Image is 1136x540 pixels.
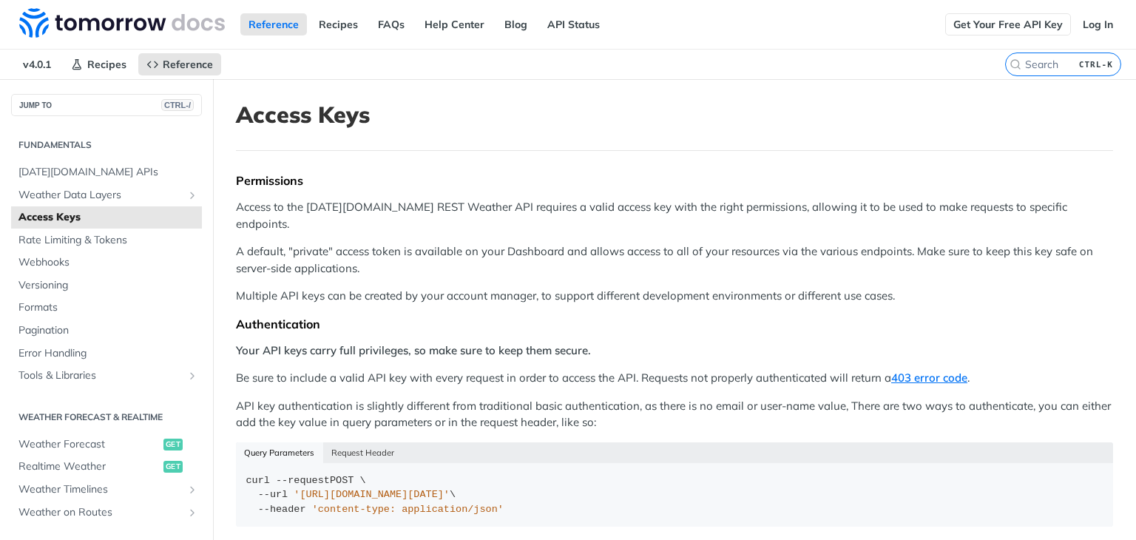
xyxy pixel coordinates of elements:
span: CTRL-/ [161,99,194,111]
span: curl [246,475,270,486]
svg: Search [1010,58,1021,70]
a: Webhooks [11,252,202,274]
p: Multiple API keys can be created by your account manager, to support different development enviro... [236,288,1113,305]
span: get [163,439,183,450]
a: Weather on RoutesShow subpages for Weather on Routes [11,502,202,524]
span: Rate Limiting & Tokens [18,233,198,248]
button: JUMP TOCTRL-/ [11,94,202,116]
a: Reference [240,13,307,36]
a: Reference [138,53,221,75]
span: Recipes [87,58,126,71]
button: Show subpages for Weather Data Layers [186,189,198,201]
a: Formats [11,297,202,319]
button: Show subpages for Weather Timelines [186,484,198,496]
span: Pagination [18,323,198,338]
span: --request [276,475,330,486]
span: Webhooks [18,255,198,270]
span: Weather Timelines [18,482,183,497]
a: [DATE][DOMAIN_NAME] APIs [11,161,202,183]
p: Be sure to include a valid API key with every request in order to access the API. Requests not pr... [236,370,1113,387]
div: Authentication [236,317,1113,331]
span: Error Handling [18,346,198,361]
span: Access Keys [18,210,198,225]
h1: Access Keys [236,101,1113,128]
a: Recipes [63,53,135,75]
a: API Status [539,13,608,36]
a: Tools & LibrariesShow subpages for Tools & Libraries [11,365,202,387]
span: '[URL][DOMAIN_NAME][DATE]' [294,489,450,500]
div: Permissions [236,173,1113,188]
span: Realtime Weather [18,459,160,474]
a: Realtime Weatherget [11,456,202,478]
span: get [163,461,183,473]
a: Recipes [311,13,366,36]
button: Show subpages for Tools & Libraries [186,370,198,382]
a: Blog [496,13,535,36]
img: Tomorrow.io Weather API Docs [19,8,225,38]
span: Formats [18,300,198,315]
a: FAQs [370,13,413,36]
span: --url [258,489,288,500]
a: Help Center [416,13,493,36]
a: Versioning [11,274,202,297]
button: Show subpages for Weather on Routes [186,507,198,519]
span: v4.0.1 [15,53,59,75]
a: Pagination [11,320,202,342]
span: --header [258,504,306,515]
a: Log In [1075,13,1121,36]
a: 403 error code [891,371,967,385]
div: POST \ \ [246,473,1103,517]
a: Get Your Free API Key [945,13,1071,36]
p: API key authentication is slightly different from traditional basic authentication, as there is n... [236,398,1113,431]
a: Access Keys [11,206,202,229]
a: Error Handling [11,342,202,365]
span: Weather on Routes [18,505,183,520]
h2: Fundamentals [11,138,202,152]
button: Request Header [323,442,403,463]
kbd: CTRL-K [1075,57,1117,72]
span: 'content-type: application/json' [312,504,504,515]
span: [DATE][DOMAIN_NAME] APIs [18,165,198,180]
strong: Your API keys carry full privileges, so make sure to keep them secure. [236,343,591,357]
a: Rate Limiting & Tokens [11,229,202,252]
span: Weather Forecast [18,437,160,452]
h2: Weather Forecast & realtime [11,411,202,424]
span: Reference [163,58,213,71]
p: Access to the [DATE][DOMAIN_NAME] REST Weather API requires a valid access key with the right per... [236,199,1113,232]
a: Weather Data LayersShow subpages for Weather Data Layers [11,184,202,206]
span: Weather Data Layers [18,188,183,203]
a: Weather Forecastget [11,433,202,456]
span: Versioning [18,278,198,293]
a: Weather TimelinesShow subpages for Weather Timelines [11,479,202,501]
p: A default, "private" access token is available on your Dashboard and allows access to all of your... [236,243,1113,277]
span: Tools & Libraries [18,368,183,383]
